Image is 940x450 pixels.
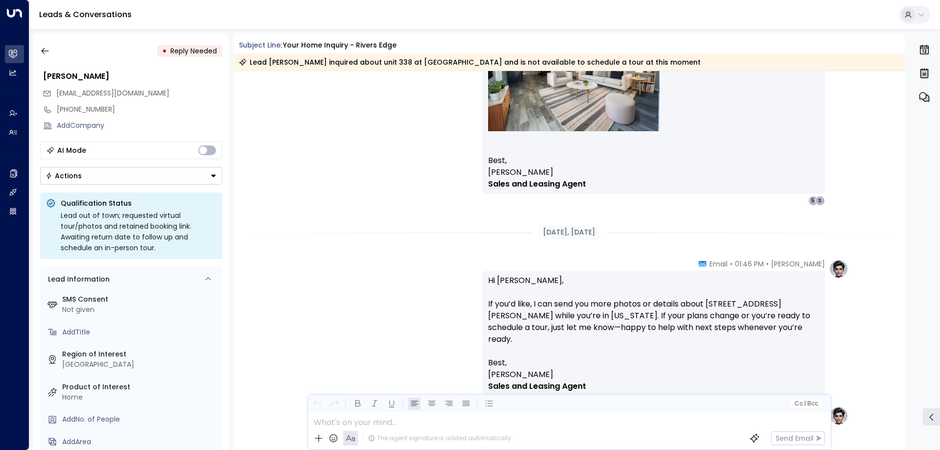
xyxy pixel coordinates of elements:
button: Cc|Bcc [790,399,822,408]
a: Leads & Conversations [39,9,132,20]
div: Lead Information [45,274,110,284]
span: scusumano205@gmail.com [56,88,169,98]
button: Actions [40,167,222,185]
span: Best, [488,155,507,166]
div: Your Home Inquiry - Rivers Edge [283,40,397,50]
span: [PERSON_NAME] [488,369,553,380]
button: Undo [311,398,323,410]
p: Qualification Status [61,198,216,208]
span: [EMAIL_ADDRESS][DOMAIN_NAME] [56,88,169,98]
img: profile-logo.png [829,406,848,426]
div: [PHONE_NUMBER] [57,104,222,115]
div: [DATE], [DATE] [539,225,599,239]
div: Lead [PERSON_NAME] inquired about unit 338 at [GEOGRAPHIC_DATA] and is not available to schedule ... [239,57,701,67]
label: Product of Interest [62,382,218,392]
span: • [730,259,732,269]
p: Hi [PERSON_NAME], If you’d like, I can send you more photos or details about [STREET_ADDRESS][PER... [488,275,819,357]
div: 5 [808,196,818,206]
div: AI Mode [57,145,86,155]
span: Best, [488,357,507,369]
span: [PERSON_NAME] [771,259,825,269]
span: 01:46 PM [735,259,764,269]
div: [GEOGRAPHIC_DATA] [62,359,218,370]
span: | [804,400,806,407]
div: • [162,42,167,60]
span: [PERSON_NAME] [488,166,553,178]
span: Reply Needed [170,46,217,56]
div: S [815,196,825,206]
span: Email [709,259,728,269]
label: Region of Interest [62,349,218,359]
strong: Sales and Leasing Agent [488,178,586,189]
div: The agent signature is added automatically [368,434,511,443]
label: SMS Consent [62,294,218,305]
button: Redo [328,398,340,410]
div: Not given [62,305,218,315]
div: Button group with a nested menu [40,167,222,185]
img: profile-logo.png [829,259,848,279]
div: AddTitle [62,327,218,337]
span: • [766,259,769,269]
div: Actions [46,171,82,180]
div: [PERSON_NAME] [43,71,222,82]
div: Lead out of town; requested virtual tour/photos and retained booking link. Awaiting return date t... [61,210,216,253]
span: Subject Line: [239,40,282,50]
span: Cc Bcc [794,400,818,407]
div: AddCompany [57,120,222,131]
div: AddArea [62,437,218,447]
div: AddNo. of People [62,414,218,425]
div: Home [62,392,218,403]
strong: Sales and Leasing Agent [488,380,586,392]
